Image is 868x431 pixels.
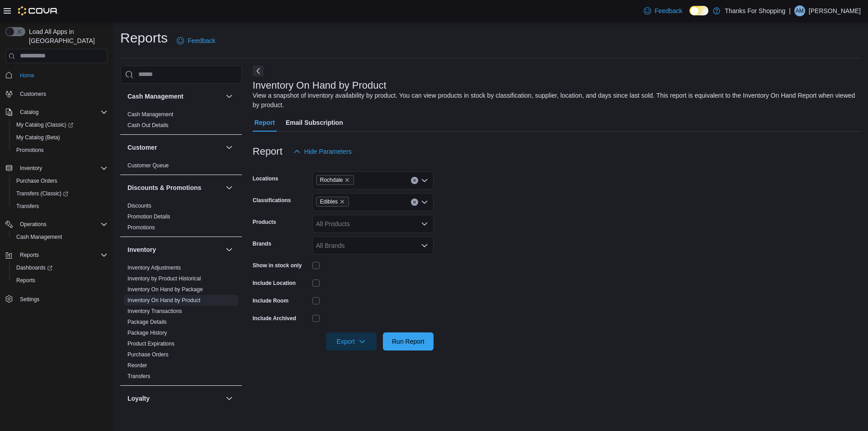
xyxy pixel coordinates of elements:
[320,175,343,185] span: Rochdale
[18,6,58,15] img: Cova
[13,201,42,212] a: Transfers
[16,250,42,260] button: Reports
[253,91,856,110] div: View a snapshot of inventory availability by product. You can view products in stock by classific...
[9,187,111,200] a: Transfers (Classic)
[253,262,302,269] label: Show in stock only
[725,5,785,16] p: Thanks For Shopping
[9,261,111,274] a: Dashboards
[253,315,296,322] label: Include Archived
[16,250,108,260] span: Reports
[16,219,108,230] span: Operations
[16,293,108,304] span: Settings
[255,114,275,132] span: Report
[16,163,108,174] span: Inventory
[316,175,354,185] span: Rochdale
[127,265,181,271] a: Inventory Adjustments
[20,296,39,303] span: Settings
[127,92,222,101] button: Cash Management
[253,66,264,76] button: Next
[127,329,167,336] span: Package History
[5,65,108,329] nav: Complex example
[20,90,46,98] span: Customers
[689,6,708,15] input: Dark Mode
[253,218,276,226] label: Products
[224,244,235,255] button: Inventory
[253,297,288,304] label: Include Room
[16,147,44,154] span: Promotions
[127,183,201,192] h3: Discounts & Promotions
[127,373,150,380] span: Transfers
[127,264,181,271] span: Inventory Adjustments
[16,121,73,128] span: My Catalog (Classic)
[127,111,173,118] span: Cash Management
[13,232,108,242] span: Cash Management
[16,70,108,81] span: Home
[16,294,43,305] a: Settings
[253,146,283,157] h3: Report
[127,275,201,282] span: Inventory by Product Historical
[253,197,291,204] label: Classifications
[9,144,111,156] button: Promotions
[120,160,242,175] div: Customer
[127,318,167,326] span: Package Details
[224,393,235,404] button: Loyalty
[13,119,77,130] a: My Catalog (Classic)
[2,106,111,118] button: Catalog
[290,142,355,161] button: Hide Parameters
[253,175,278,182] label: Locations
[13,232,66,242] a: Cash Management
[9,175,111,187] button: Purchase Orders
[127,122,169,129] span: Cash Out Details
[253,279,296,287] label: Include Location
[421,199,428,206] button: Open list of options
[316,197,349,207] span: Edibles
[2,249,111,261] button: Reports
[127,162,169,169] a: Customer Queue
[127,394,222,403] button: Loyalty
[13,132,108,143] span: My Catalog (Beta)
[13,275,108,286] span: Reports
[16,134,60,141] span: My Catalog (Beta)
[16,89,50,99] a: Customers
[16,190,68,197] span: Transfers (Classic)
[253,80,387,91] h3: Inventory On Hand by Product
[127,297,200,303] a: Inventory On Hand by Product
[9,118,111,131] a: My Catalog (Classic)
[13,188,72,199] a: Transfers (Classic)
[20,109,38,116] span: Catalog
[340,199,345,204] button: Remove Edibles from selection in this group
[173,32,219,50] a: Feedback
[2,87,111,100] button: Customers
[120,262,242,385] div: Inventory
[794,5,805,16] div: Alec Morrow
[16,203,39,210] span: Transfers
[809,5,861,16] p: [PERSON_NAME]
[127,286,203,293] a: Inventory On Hand by Package
[16,70,38,81] a: Home
[13,188,108,199] span: Transfers (Classic)
[411,199,418,206] button: Clear input
[9,231,111,243] button: Cash Management
[20,72,34,79] span: Home
[127,351,169,358] span: Purchase Orders
[127,224,155,231] a: Promotions
[127,297,200,304] span: Inventory On Hand by Product
[13,132,64,143] a: My Catalog (Beta)
[16,219,50,230] button: Operations
[796,5,804,16] span: AM
[421,242,428,249] button: Open list of options
[127,245,222,254] button: Inventory
[16,107,42,118] button: Catalog
[127,143,157,152] h3: Customer
[127,319,167,325] a: Package Details
[20,251,39,259] span: Reports
[25,27,108,45] span: Load All Apps in [GEOGRAPHIC_DATA]
[16,107,108,118] span: Catalog
[127,362,147,369] span: Reorder
[120,29,168,47] h1: Reports
[188,36,215,45] span: Feedback
[421,220,428,227] button: Open list of options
